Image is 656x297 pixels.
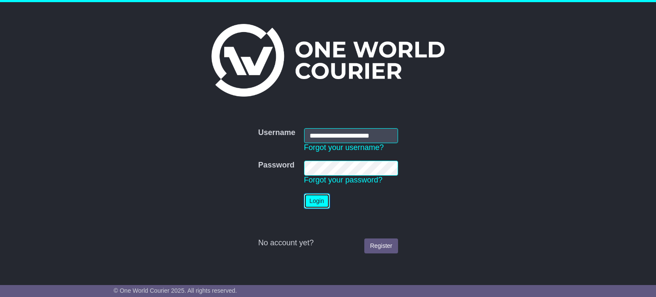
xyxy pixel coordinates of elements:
button: Login [304,194,330,209]
label: Username [258,128,295,138]
a: Register [364,238,398,253]
span: © One World Courier 2025. All rights reserved. [114,287,237,294]
label: Password [258,161,294,170]
a: Forgot your username? [304,143,384,152]
img: One World [211,24,445,97]
div: No account yet? [258,238,398,248]
a: Forgot your password? [304,176,383,184]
